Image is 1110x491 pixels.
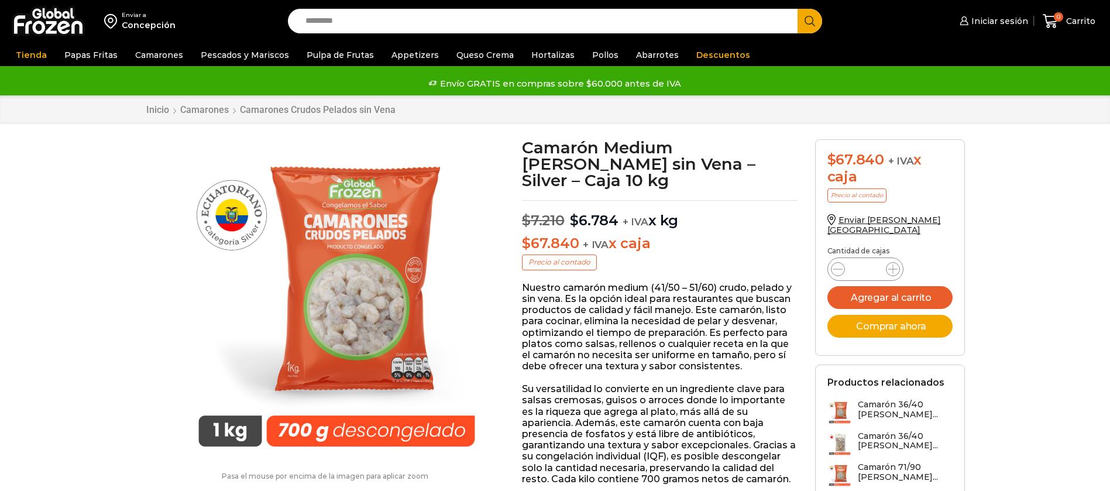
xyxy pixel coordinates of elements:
[522,235,579,252] bdi: 67.840
[451,44,520,66] a: Queso Crema
[827,247,953,255] p: Cantidad de cajas
[522,212,565,229] bdi: 7.210
[176,139,497,461] img: PM04004043
[858,400,953,420] h3: Camarón 36/40 [PERSON_NAME]...
[586,44,624,66] a: Pollos
[827,462,953,487] a: Camarón 71/90 [PERSON_NAME]...
[827,215,941,235] a: Enviar [PERSON_NAME][GEOGRAPHIC_DATA]
[104,11,122,31] img: address-field-icon.svg
[690,44,756,66] a: Descuentos
[858,431,953,451] h3: Camarón 36/40 [PERSON_NAME]...
[146,472,505,480] p: Pasa el mouse por encima de la imagen para aplicar zoom
[146,104,170,115] a: Inicio
[129,44,189,66] a: Camarones
[301,44,380,66] a: Pulpa de Frutas
[827,400,953,425] a: Camarón 36/40 [PERSON_NAME]...
[522,282,798,372] p: Nuestro camarón medium (41/50 – 51/60) crudo, pelado y sin vena. Es la opción ideal para restaura...
[827,151,836,168] span: $
[10,44,53,66] a: Tienda
[122,19,176,31] div: Concepción
[798,9,822,33] button: Search button
[570,212,618,229] bdi: 6.784
[827,286,953,309] button: Agregar al carrito
[522,235,798,252] p: x caja
[122,11,176,19] div: Enviar a
[1040,8,1098,35] a: 0 Carrito
[858,462,953,482] h3: Camarón 71/90 [PERSON_NAME]...
[827,431,953,456] a: Camarón 36/40 [PERSON_NAME]...
[522,255,597,270] p: Precio al contado
[525,44,580,66] a: Hortalizas
[827,315,953,338] button: Comprar ahora
[146,104,396,115] nav: Breadcrumb
[1054,12,1063,22] span: 0
[570,212,579,229] span: $
[1063,15,1095,27] span: Carrito
[522,139,798,188] h1: Camarón Medium [PERSON_NAME] sin Vena – Silver – Caja 10 kg
[239,104,396,115] a: Camarones Crudos Pelados sin Vena
[827,152,953,186] div: x caja
[968,15,1028,27] span: Iniciar sesión
[854,261,877,277] input: Product quantity
[522,200,798,229] p: x kg
[630,44,685,66] a: Abarrotes
[957,9,1028,33] a: Iniciar sesión
[522,212,531,229] span: $
[827,151,884,168] bdi: 67.840
[386,44,445,66] a: Appetizers
[195,44,295,66] a: Pescados y Mariscos
[623,216,648,228] span: + IVA
[522,383,798,485] p: Su versatilidad lo convierte en un ingrediente clave para salsas cremosas, guisos o arroces donde...
[888,155,914,167] span: + IVA
[59,44,123,66] a: Papas Fritas
[583,239,609,250] span: + IVA
[180,104,229,115] a: Camarones
[522,235,531,252] span: $
[827,188,886,202] p: Precio al contado
[827,377,944,388] h2: Productos relacionados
